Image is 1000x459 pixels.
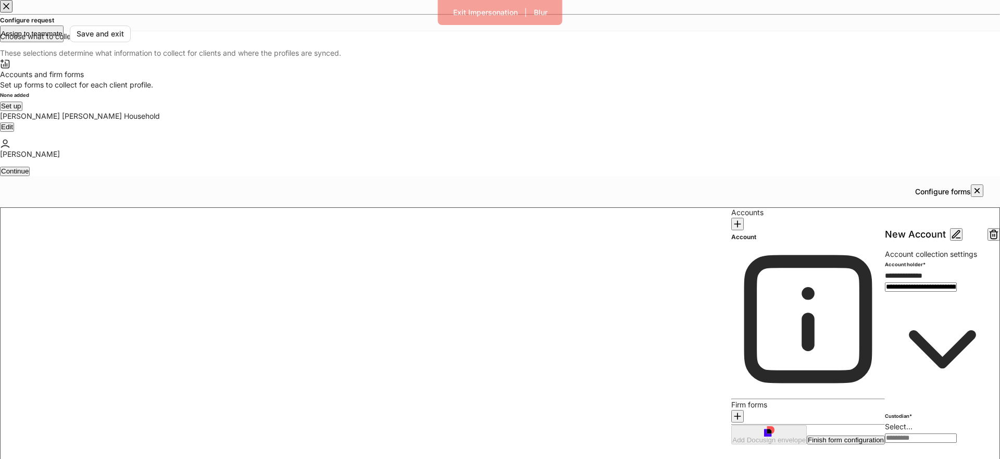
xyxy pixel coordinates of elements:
h5: Configure forms [915,187,971,197]
div: Continue [1,168,29,175]
div: Add Docusign envelope [732,437,806,443]
div: Account collection settings [885,249,977,259]
div: Select... [885,421,1000,432]
a: Account [731,232,885,399]
h6: Account holder [885,259,926,270]
div: Firm forms [731,400,885,410]
div: Edit [1,123,13,130]
div: Set up [1,103,21,109]
div: New Account [885,228,946,241]
h5: Account [731,232,885,242]
div: Blur [534,9,547,16]
div: Exit Impersonation [453,9,518,16]
button: Finish form configuration [807,436,885,444]
div: Assign to teammate [1,30,63,37]
div: Accounts [731,207,885,218]
button: Add Docusign envelope [731,425,807,444]
h6: Custodian [885,411,912,421]
div: Finish form configuration [808,437,884,443]
div: Save and exit [77,30,124,38]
